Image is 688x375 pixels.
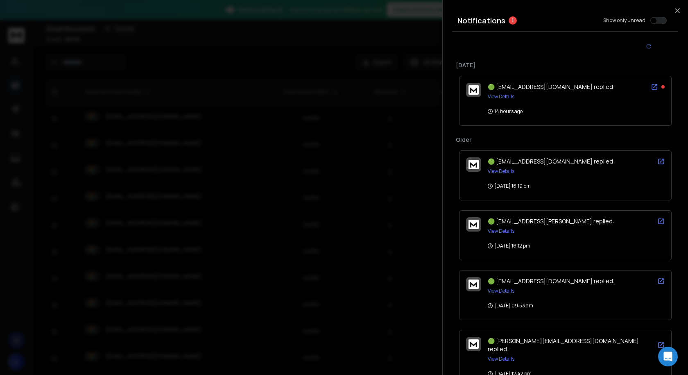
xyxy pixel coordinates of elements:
span: 🟢 [EMAIL_ADDRESS][DOMAIN_NAME] replied: [488,277,615,285]
img: logo [468,339,479,349]
p: [DATE] 16:19 pm [488,183,531,189]
span: 🟢 [EMAIL_ADDRESS][PERSON_NAME] replied: [488,217,614,225]
img: logo [468,85,479,95]
p: [DATE] 16:12 pm [488,243,530,249]
p: [DATE] [456,61,675,69]
img: logo [468,280,479,289]
button: View Details [488,168,514,175]
button: View Details [488,93,514,100]
span: 1 [509,16,517,25]
span: 🟢 [EMAIL_ADDRESS][DOMAIN_NAME] replied: [488,83,615,91]
span: 🟢 [PERSON_NAME][EMAIL_ADDRESS][DOMAIN_NAME] replied: [488,337,639,353]
label: Show only unread [603,17,645,24]
div: Open Intercom Messenger [658,347,678,366]
span: 🟢 [EMAIL_ADDRESS][DOMAIN_NAME] replied: [488,157,615,165]
p: [DATE] 09:53 am [488,302,533,309]
button: View Details [488,228,514,234]
button: View Details [488,288,514,294]
button: View Details [488,356,514,362]
h3: Notifications [457,15,505,26]
img: logo [468,220,479,229]
img: logo [468,160,479,169]
p: 14 hours ago [488,108,523,115]
p: Older [456,136,675,144]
